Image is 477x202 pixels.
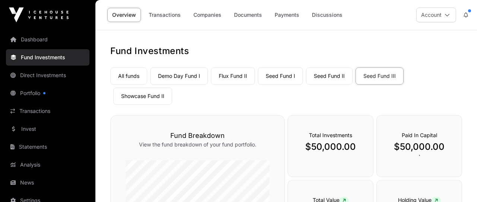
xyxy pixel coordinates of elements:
[229,8,267,22] a: Documents
[258,67,303,85] a: Seed Fund I
[9,7,69,22] img: Icehouse Ventures Logo
[6,31,89,48] a: Dashboard
[6,157,89,173] a: Analysis
[150,67,208,85] a: Demo Day Fund I
[6,103,89,119] a: Transactions
[6,139,89,155] a: Statements
[144,8,186,22] a: Transactions
[376,115,462,177] div: `
[402,132,437,138] span: Paid In Capital
[6,174,89,191] a: News
[107,8,141,22] a: Overview
[303,141,358,153] p: $50,000.00
[416,7,456,22] button: Account
[126,130,269,141] h3: Fund Breakdown
[113,88,172,105] a: Showcase Fund II
[306,67,353,85] a: Seed Fund II
[110,67,147,85] a: All funds
[110,45,462,57] h1: Fund Investments
[6,121,89,137] a: Invest
[189,8,226,22] a: Companies
[126,141,269,148] p: View the fund breakdown of your fund portfolio.
[392,141,447,153] p: $50,000.00
[6,85,89,101] a: Portfolio
[6,49,89,66] a: Fund Investments
[307,8,347,22] a: Discussions
[6,67,89,83] a: Direct Investments
[440,166,477,202] iframe: Chat Widget
[211,67,255,85] a: Flux Fund II
[309,132,352,138] span: Total Investments
[270,8,304,22] a: Payments
[356,67,404,85] a: Seed Fund III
